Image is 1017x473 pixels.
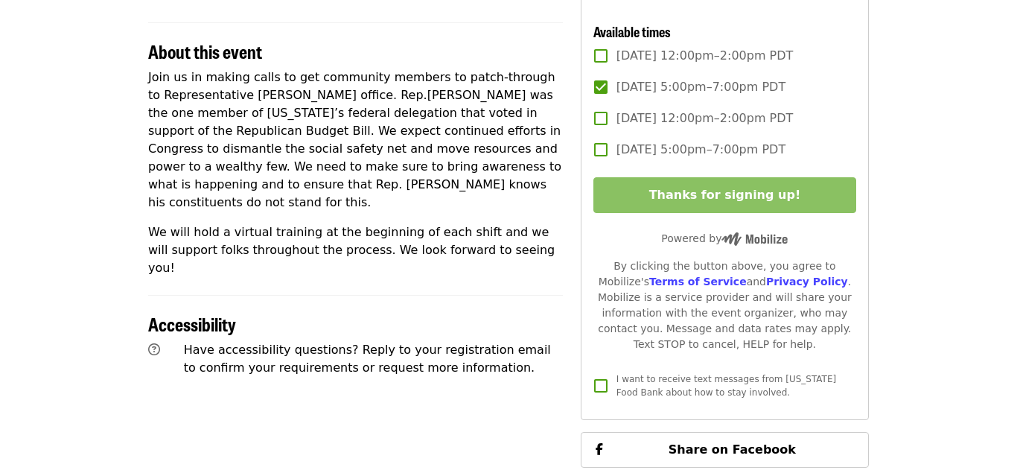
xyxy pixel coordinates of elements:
[593,258,856,352] div: By clicking the button above, you agree to Mobilize's and . Mobilize is a service provider and wi...
[616,374,836,398] span: I want to receive text messages from [US_STATE] Food Bank about how to stay involved.
[616,109,794,127] span: [DATE] 12:00pm–2:00pm PDT
[148,38,262,64] span: About this event
[649,276,747,288] a: Terms of Service
[766,276,848,288] a: Privacy Policy
[616,78,785,96] span: [DATE] 5:00pm–7:00pm PDT
[721,232,788,246] img: Powered by Mobilize
[616,141,785,159] span: [DATE] 5:00pm–7:00pm PDT
[148,343,160,357] i: question-circle icon
[184,343,551,375] span: Have accessibility questions? Reply to your registration email to confirm your requirements or re...
[661,232,788,244] span: Powered by
[616,47,794,65] span: [DATE] 12:00pm–2:00pm PDT
[581,432,869,468] button: Share on Facebook
[669,442,796,457] span: Share on Facebook
[593,22,671,41] span: Available times
[148,69,563,212] p: Join us in making calls to get community members to patch-through to Representative [PERSON_NAME]...
[593,177,856,213] button: Thanks for signing up!
[148,223,563,277] p: We will hold a virtual training at the beginning of each shift and we will support folks througho...
[148,311,236,337] span: Accessibility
